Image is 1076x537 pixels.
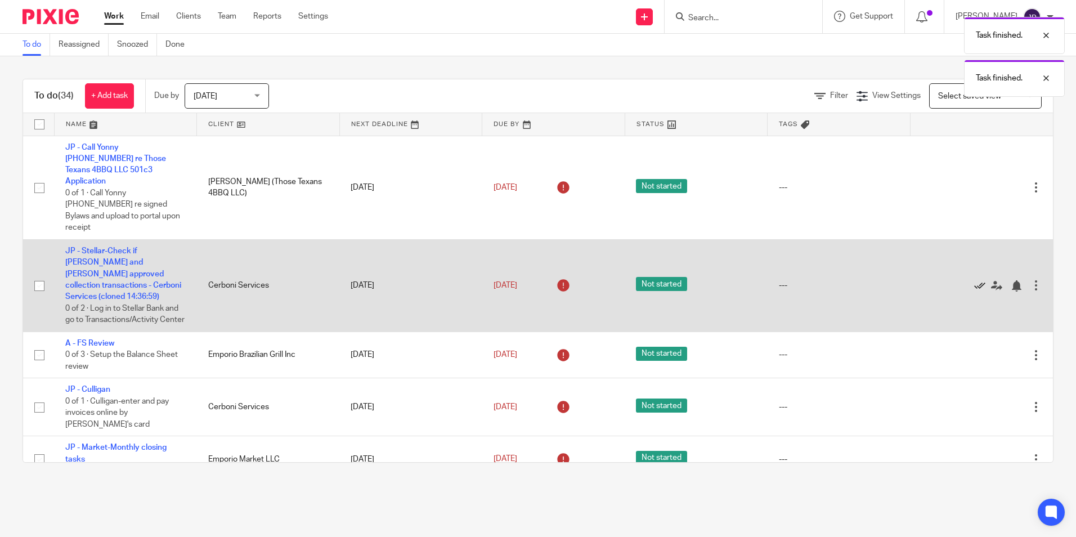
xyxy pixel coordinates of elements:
[976,30,1023,41] p: Task finished.
[59,34,109,56] a: Reassigned
[154,90,179,101] p: Due by
[65,247,181,301] a: JP - Stellar-Check if [PERSON_NAME] and [PERSON_NAME] approved collection transactions - Cerboni ...
[974,280,991,291] a: Mark as done
[65,397,169,428] span: 0 of 1 · Culligan-enter and pay invoices online by [PERSON_NAME]'s card
[339,436,482,482] td: [DATE]
[65,189,180,232] span: 0 of 1 · Call Yonny [PHONE_NUMBER] re signed Bylaws and upload to portal upon receipt
[23,9,79,24] img: Pixie
[176,11,201,22] a: Clients
[494,281,517,289] span: [DATE]
[636,399,687,413] span: Not started
[104,11,124,22] a: Work
[779,349,899,360] div: ---
[636,451,687,465] span: Not started
[23,34,50,56] a: To do
[65,144,166,186] a: JP - Call Yonny [PHONE_NUMBER] re Those Texans 4BBQ LLC 501c3 Application
[197,240,340,332] td: Cerboni Services
[253,11,281,22] a: Reports
[494,403,517,411] span: [DATE]
[197,332,340,378] td: Emporio Brazilian Grill Inc
[636,347,687,361] span: Not started
[197,378,340,436] td: Cerboni Services
[197,436,340,482] td: Emporio Market LLC
[65,351,178,370] span: 0 of 3 · Setup the Balance Sheet review
[976,73,1023,84] p: Task finished.
[339,136,482,240] td: [DATE]
[194,92,217,100] span: [DATE]
[298,11,328,22] a: Settings
[65,444,167,463] a: JP - Market-Monthly closing tasks
[117,34,157,56] a: Snoozed
[1023,8,1041,26] img: svg%3E
[141,11,159,22] a: Email
[494,351,517,359] span: [DATE]
[85,83,134,109] a: + Add task
[779,280,899,291] div: ---
[165,34,193,56] a: Done
[339,332,482,378] td: [DATE]
[494,455,517,463] span: [DATE]
[636,179,687,193] span: Not started
[779,182,899,193] div: ---
[636,277,687,291] span: Not started
[339,378,482,436] td: [DATE]
[494,184,517,191] span: [DATE]
[779,121,798,127] span: Tags
[65,305,185,324] span: 0 of 2 · Log in to Stellar Bank and go to Transactions/Activity Center
[65,386,110,393] a: JP - Culligan
[58,91,74,100] span: (34)
[779,454,899,465] div: ---
[938,92,1001,100] span: Select saved view
[197,136,340,240] td: [PERSON_NAME] (Those Texans 4BBQ LLC)
[339,240,482,332] td: [DATE]
[218,11,236,22] a: Team
[779,401,899,413] div: ---
[34,90,74,102] h1: To do
[65,339,114,347] a: A - FS Review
